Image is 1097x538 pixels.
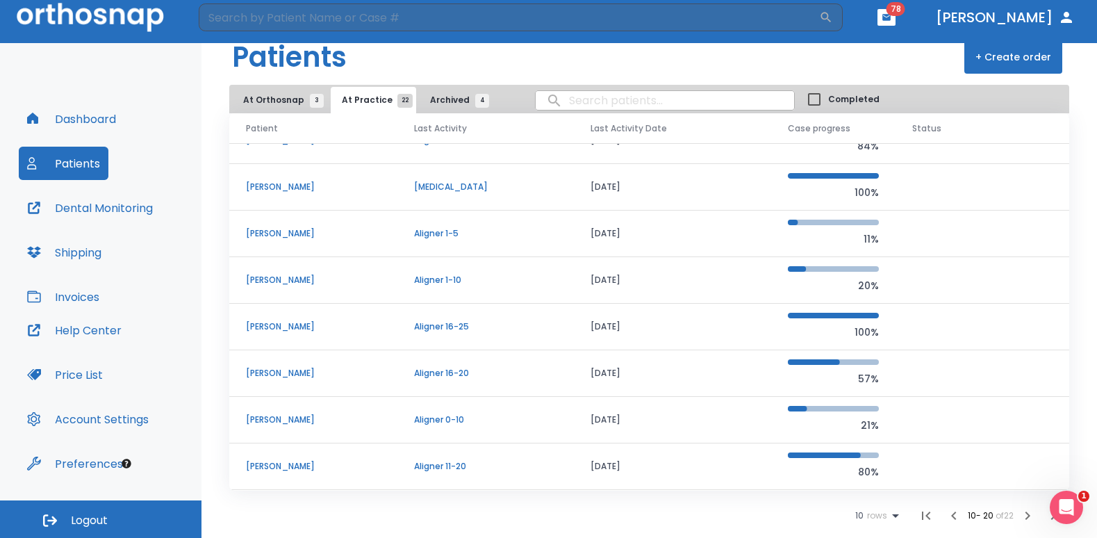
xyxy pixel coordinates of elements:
td: [DATE] [574,397,771,443]
span: Last Activity Date [591,122,667,135]
iframe: Intercom live chat [1050,491,1083,524]
span: 4 [475,94,489,108]
span: 10 - 20 [968,510,996,521]
p: Aligner 16-25 [414,320,557,333]
h1: Patients [232,36,347,78]
span: Last Activity [414,122,467,135]
span: Status [912,122,941,135]
span: 10 [855,511,864,521]
div: Tooltip anchor [120,457,133,470]
p: [PERSON_NAME] [246,181,381,193]
td: [DATE] [574,257,771,304]
p: [PERSON_NAME] [246,274,381,286]
button: [PERSON_NAME] [930,5,1080,30]
span: At Orthosnap [243,94,317,106]
p: Aligner 1-5 [414,227,557,240]
td: [DATE] [574,350,771,397]
p: 11% [788,231,879,247]
button: Preferences [19,447,131,480]
img: Orthosnap [17,3,164,31]
span: Completed [828,93,880,106]
span: of 22 [996,510,1014,521]
p: 20% [788,277,879,294]
span: Archived [430,94,482,106]
p: [PERSON_NAME] [246,414,381,426]
td: [DATE] [574,443,771,490]
p: [PERSON_NAME] [246,227,381,240]
p: [PERSON_NAME] [246,367,381,380]
p: Aligner 16-20 [414,367,557,380]
button: Account Settings [19,402,157,436]
p: 57% [788,370,879,387]
button: Price List [19,358,111,391]
span: Case progress [788,122,850,135]
button: Help Center [19,313,130,347]
button: Invoices [19,280,108,313]
p: Aligner 1-10 [414,274,557,286]
td: [DATE] [574,164,771,211]
td: [DATE] [574,211,771,257]
td: [DATE] [574,304,771,350]
button: Dashboard [19,102,124,136]
span: At Practice [342,94,405,106]
div: tabs [232,87,496,113]
button: Dental Monitoring [19,191,161,225]
p: [MEDICAL_DATA] [414,181,557,193]
p: 100% [788,324,879,341]
button: Patients [19,147,108,180]
p: [PERSON_NAME] [246,320,381,333]
button: + Create order [964,40,1062,74]
p: Aligner 0-10 [414,414,557,426]
p: 84% [788,138,879,154]
input: search [536,87,794,114]
p: [PERSON_NAME] [246,460,381,473]
p: 21% [788,417,879,434]
span: 3 [310,94,324,108]
span: 22 [397,94,413,108]
p: 80% [788,464,879,480]
span: Patient [246,122,278,135]
input: Search by Patient Name or Case # [199,3,819,31]
button: Shipping [19,236,110,269]
span: Logout [71,513,108,528]
span: 1 [1078,491,1089,502]
p: 100% [788,184,879,201]
span: rows [864,511,887,521]
span: 78 [886,2,905,16]
p: Aligner 11-20 [414,460,557,473]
